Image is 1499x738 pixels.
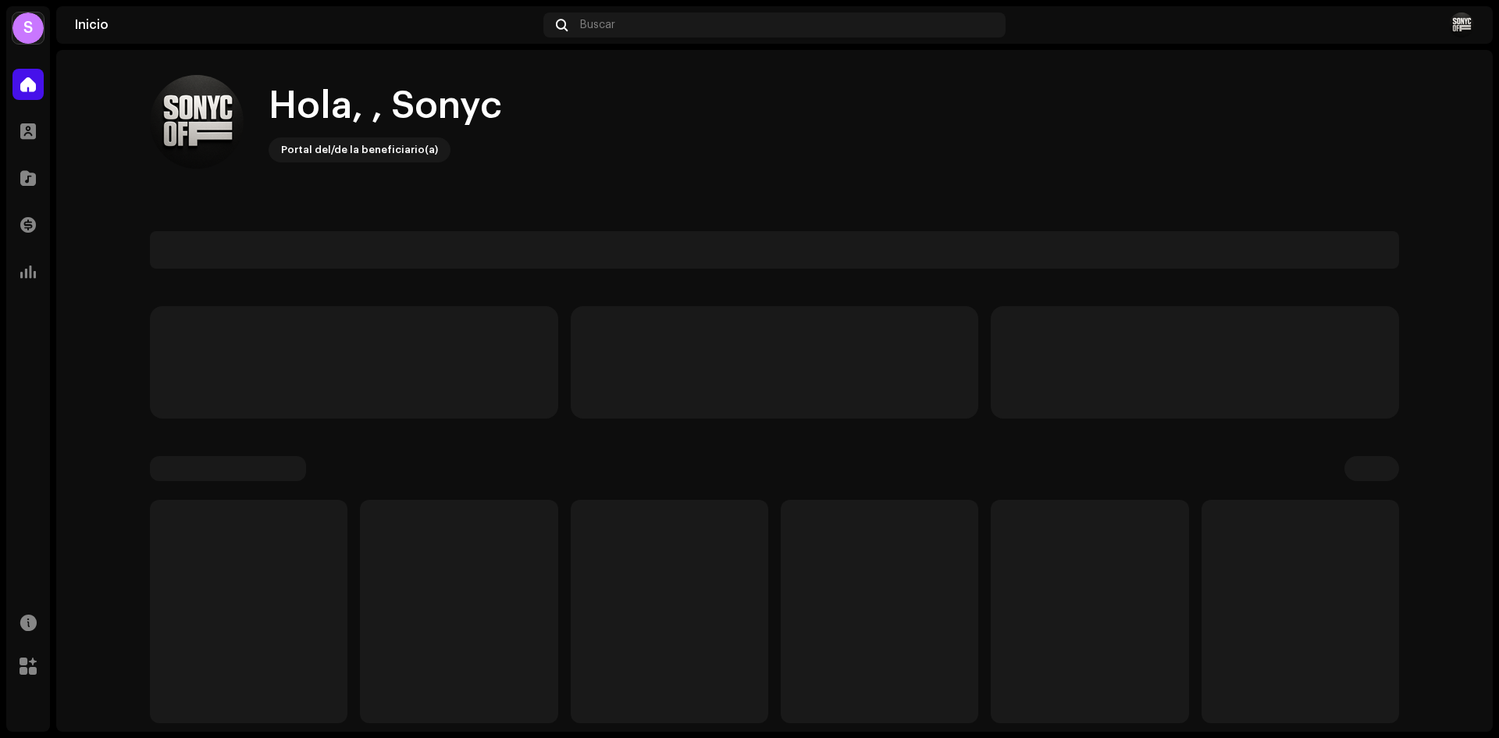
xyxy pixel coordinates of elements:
[281,141,438,159] div: Portal del/de la beneficiario(a)
[269,81,502,131] div: Hola, , Sonyc
[1449,12,1474,37] img: ac2d6ba7-6e03-4d56-b356-7b6d8d7d168b
[150,75,244,169] img: ac2d6ba7-6e03-4d56-b356-7b6d8d7d168b
[12,12,44,44] div: S
[580,19,615,31] span: Buscar
[75,19,537,31] div: Inicio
